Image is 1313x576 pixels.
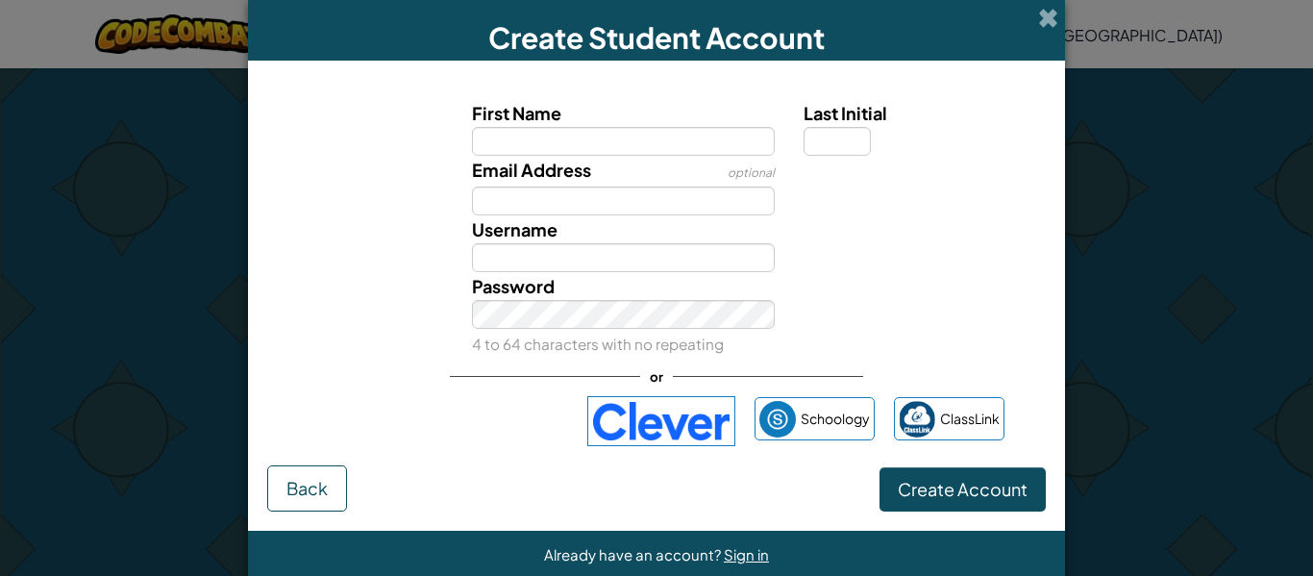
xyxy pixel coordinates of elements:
span: Create Account [898,478,1028,500]
img: clever-logo-blue.png [587,396,735,446]
span: Password [472,275,555,297]
span: Email Address [472,159,591,181]
img: schoology.png [759,401,796,438]
a: Sign in [724,545,769,563]
button: Back [267,465,347,512]
button: Create Account [879,467,1046,512]
span: First Name [472,102,561,124]
span: Username [472,218,557,240]
span: ClassLink [940,405,1000,433]
span: Create Student Account [488,19,825,56]
img: classlink-logo-small.png [899,401,935,438]
span: Already have an account? [544,545,724,563]
span: Last Initial [804,102,887,124]
span: or [640,363,673,390]
iframe: Sign in with Google Button [299,400,578,442]
span: Schoology [801,405,870,433]
small: 4 to 64 characters with no repeating [472,335,724,353]
span: optional [728,165,775,180]
span: Back [286,477,328,499]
